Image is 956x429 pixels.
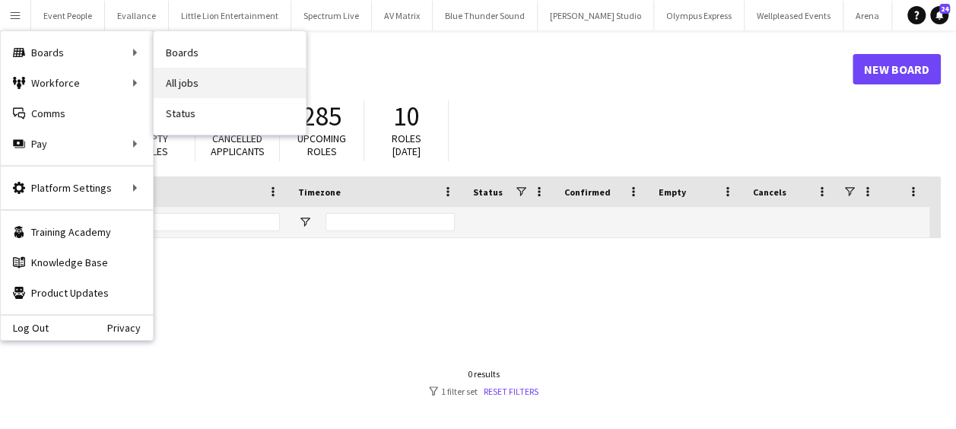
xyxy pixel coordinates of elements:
a: All jobs [154,68,306,98]
span: 10 [393,100,419,133]
a: Knowledge Base [1,247,153,278]
span: Empty [659,186,686,198]
span: 24 [939,4,950,14]
a: Reset filters [484,386,538,397]
div: Pay [1,129,153,159]
div: 0 results [429,368,538,380]
div: Platform Settings [1,173,153,203]
span: Cancelled applicants [211,132,265,158]
h1: Boards [27,58,853,81]
button: Spectrum Live [291,1,372,30]
button: AV Matrix [372,1,433,30]
button: Open Filter Menu [298,215,312,229]
a: Training Academy [1,217,153,247]
span: Confirmed [564,186,611,198]
a: Product Updates [1,278,153,308]
span: Cancels [753,186,786,198]
input: Board name Filter Input [63,213,280,231]
span: 285 [303,100,341,133]
div: 1 filter set [429,386,538,397]
button: [PERSON_NAME] Studio [538,1,654,30]
button: Event People [31,1,105,30]
a: Log Out [1,322,49,334]
a: Privacy [107,322,153,334]
div: Workforce [1,68,153,98]
button: Little Lion Entertainment [169,1,291,30]
span: Timezone [298,186,341,198]
span: Roles [DATE] [392,132,421,158]
a: Boards [154,37,306,68]
a: Status [154,98,306,129]
div: Boards [1,37,153,68]
button: Arena [843,1,892,30]
a: 24 [930,6,948,24]
span: Upcoming roles [297,132,346,158]
button: Wellpleased Events [745,1,843,30]
input: Timezone Filter Input [326,213,455,231]
button: Evallance [105,1,169,30]
a: Comms [1,98,153,129]
span: Status [473,186,503,198]
button: Blue Thunder Sound [433,1,538,30]
button: Olympus Express [654,1,745,30]
a: New Board [853,54,941,84]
